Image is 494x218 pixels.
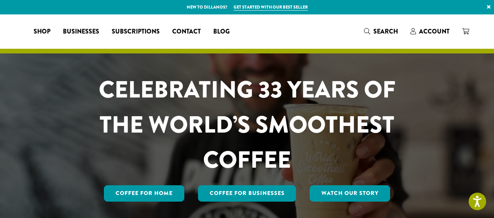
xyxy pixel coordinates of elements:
[27,25,57,38] a: Shop
[198,185,296,202] a: Coffee For Businesses
[63,27,99,37] span: Businesses
[234,4,308,11] a: Get started with our best seller
[104,185,184,202] a: Coffee for Home
[76,72,419,177] h1: CELEBRATING 33 YEARS OF THE WORLD’S SMOOTHEST COFFEE
[310,185,390,202] a: Watch Our Story
[373,27,398,36] span: Search
[358,25,404,38] a: Search
[213,27,230,37] span: Blog
[112,27,160,37] span: Subscriptions
[172,27,201,37] span: Contact
[419,27,449,36] span: Account
[34,27,50,37] span: Shop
